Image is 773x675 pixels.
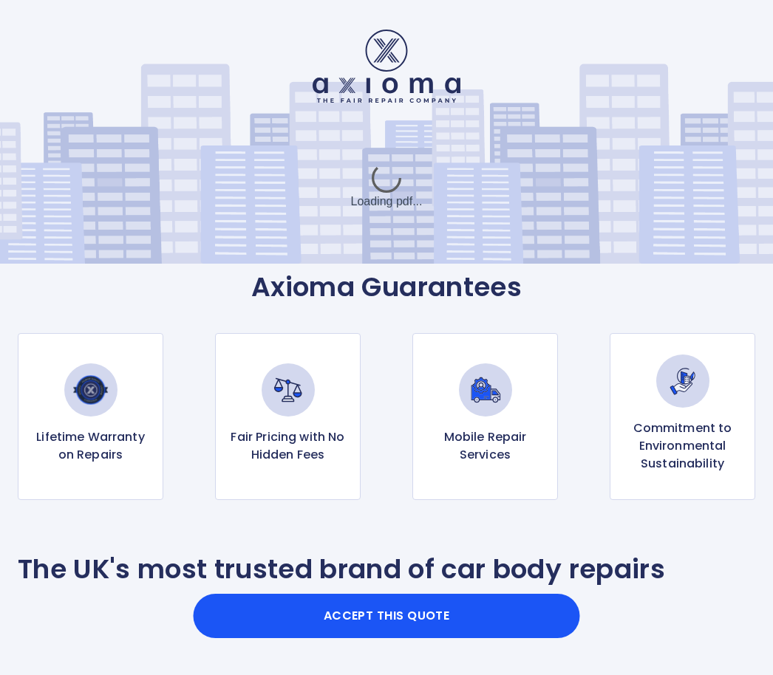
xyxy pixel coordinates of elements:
[228,428,348,464] p: Fair Pricing with No Hidden Fees
[459,363,512,417] img: Mobile Repair Services
[276,150,497,224] div: Loading pdf...
[425,428,545,464] p: Mobile Repair Services
[656,354,709,408] img: Commitment to Environmental Sustainability
[622,419,743,473] p: Commitment to Environmental Sustainability
[313,30,460,103] img: Logo
[64,363,118,417] img: Lifetime Warranty on Repairs
[194,594,580,638] button: Accept this Quote
[262,363,315,417] img: Fair Pricing with No Hidden Fees
[30,428,151,464] p: Lifetime Warranty on Repairs
[18,271,755,304] p: Axioma Guarantees
[18,553,665,586] p: The UK's most trusted brand of car body repairs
